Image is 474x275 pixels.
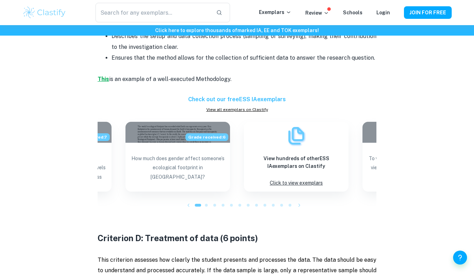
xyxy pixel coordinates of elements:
[112,53,376,74] p: Ensures that the method allows for the collection of sufficient data to answer the research quest...
[404,6,452,19] button: JOIN FOR FREE
[244,122,349,192] a: ExemplarsView hundreds of otherESS IAexemplars on ClastifyClick to view exemplars
[286,125,307,146] img: Exemplars
[343,10,362,15] a: Schools
[95,3,211,22] input: Search for any exemplars...
[368,154,461,185] p: To what extent does gender affect one’s view of climate change’s existence and the threat it pose...
[453,251,467,265] button: Help and Feedback
[305,9,329,17] p: Review
[362,122,467,192] a: Blog exemplar: To what extent does gender affect one’s To what extent does gender affect one’s vi...
[109,76,231,82] span: is an example of a well-executed Methodology.
[125,122,230,192] a: Blog exemplar: How much does gender affect someone’s ecGrade received:6How much does gender affec...
[1,27,473,34] h6: Click here to explore thousands of marked IA, EE and TOK exemplars !
[98,233,258,243] strong: Criterion D: Treatment of data (6 points)
[131,154,224,185] p: How much does gender affect someone’s ecological footprint in [GEOGRAPHIC_DATA]?
[185,133,228,141] span: Grade received: 6
[98,106,376,113] a: View all exemplars on Clastify
[250,155,343,170] h6: View hundreds of other ESS IA exemplars on Clastify
[98,95,376,104] h6: Check out our free ESS IA exemplars
[270,178,323,188] p: Click to view exemplars
[22,6,67,20] img: Clastify logo
[259,8,291,16] p: Exemplars
[376,10,390,15] a: Login
[112,31,376,52] p: Describes the setup and data collection process (sampling or surveying), making their contributio...
[98,76,109,82] a: This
